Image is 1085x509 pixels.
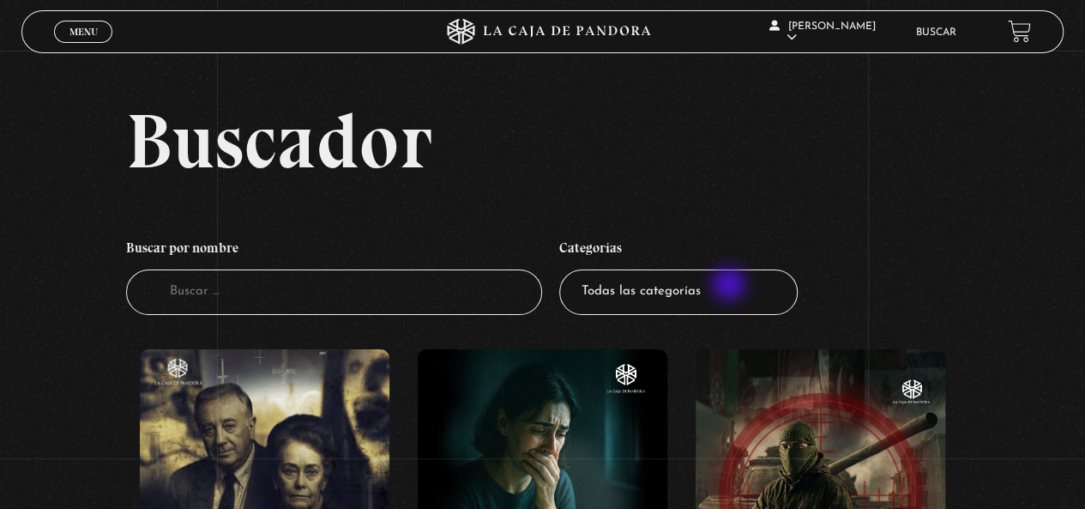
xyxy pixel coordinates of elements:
h4: Buscar por nombre [126,231,543,270]
h4: Categorías [559,231,798,270]
a: View your shopping cart [1008,20,1031,43]
h2: Buscador [126,102,1064,179]
span: Cerrar [63,41,104,53]
span: Menu [69,27,98,37]
span: [PERSON_NAME] [769,21,876,43]
a: Buscar [916,27,956,38]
